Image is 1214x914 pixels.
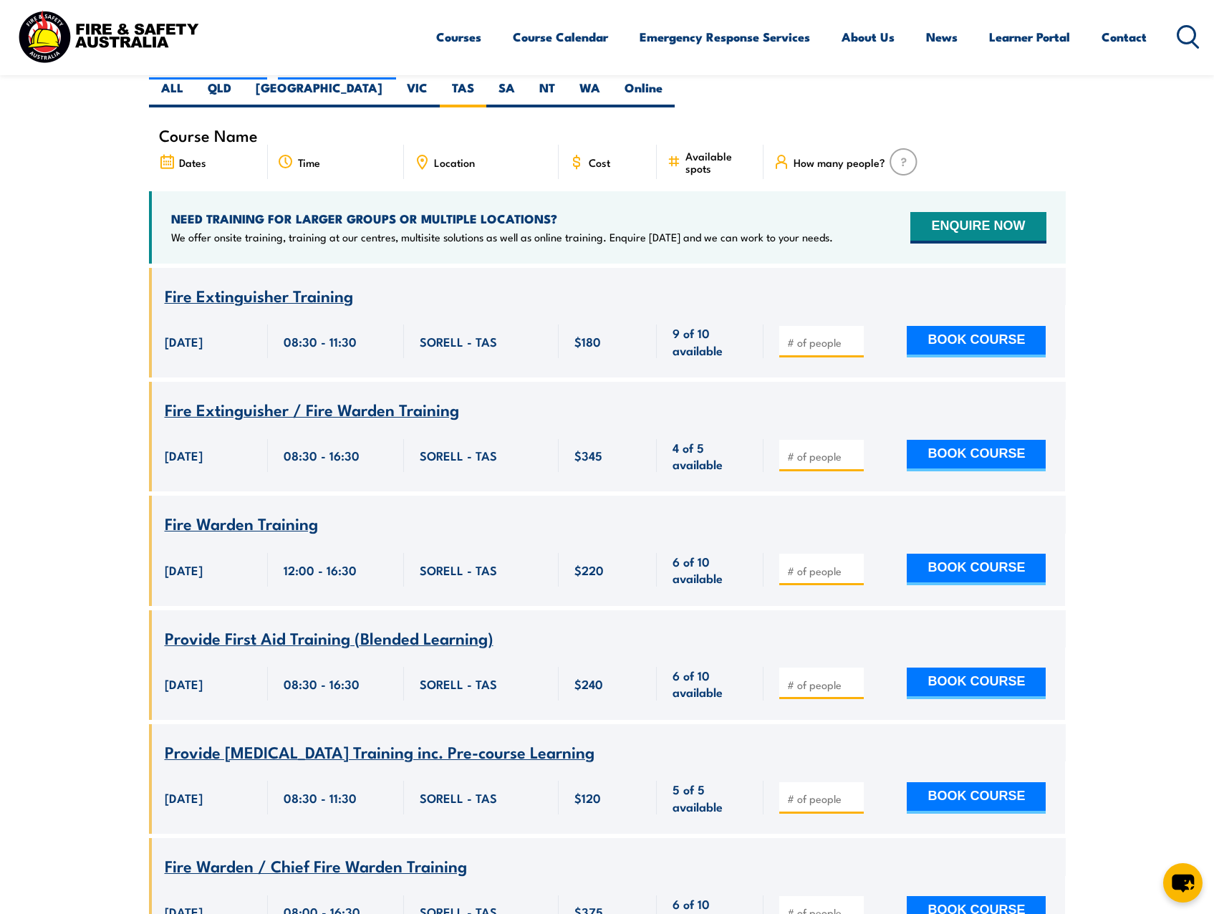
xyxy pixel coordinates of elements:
label: [GEOGRAPHIC_DATA] [244,80,395,107]
a: About Us [842,18,895,56]
span: [DATE] [165,562,203,578]
span: 6 of 10 available [673,667,748,701]
span: [DATE] [165,675,203,692]
span: $120 [574,789,601,806]
span: 12:00 - 16:30 [284,562,357,578]
a: Course Calendar [513,18,608,56]
span: $220 [574,562,604,578]
span: $345 [574,447,602,463]
span: Provide First Aid Training (Blended Learning) [165,625,493,650]
a: Provide [MEDICAL_DATA] Training inc. Pre-course Learning [165,744,594,761]
a: Fire Extinguisher / Fire Warden Training [165,401,459,419]
span: Dates [179,156,206,168]
span: 4 of 5 available [673,439,748,473]
label: NT [527,80,567,107]
input: # of people [787,792,859,806]
button: ENQUIRE NOW [910,212,1046,244]
button: BOOK COURSE [907,440,1046,471]
a: News [926,18,958,56]
span: Cost [589,156,610,168]
span: SORELL - TAS [420,789,497,806]
span: 08:30 - 11:30 [284,789,357,806]
span: $180 [574,333,601,350]
a: Provide First Aid Training (Blended Learning) [165,630,493,648]
span: 9 of 10 available [673,324,748,358]
button: chat-button [1163,863,1203,903]
h4: NEED TRAINING FOR LARGER GROUPS OR MULTIPLE LOCATIONS? [171,211,833,226]
span: Fire Extinguisher / Fire Warden Training [165,397,459,421]
label: WA [567,80,612,107]
span: Available spots [685,150,753,174]
button: BOOK COURSE [907,782,1046,814]
label: Online [612,80,675,107]
button: BOOK COURSE [907,554,1046,585]
span: Location [434,156,475,168]
input: # of people [787,564,859,578]
span: 5 of 5 available [673,781,748,814]
span: [DATE] [165,789,203,806]
label: ALL [149,80,196,107]
span: $240 [574,675,603,692]
a: Contact [1102,18,1147,56]
label: TAS [440,80,486,107]
button: BOOK COURSE [907,668,1046,699]
span: 08:30 - 16:30 [284,447,360,463]
span: 08:30 - 11:30 [284,333,357,350]
a: Courses [436,18,481,56]
input: # of people [787,678,859,692]
span: 6 of 10 available [673,553,748,587]
label: QLD [196,80,244,107]
span: Course Name [159,129,258,141]
span: Fire Extinguisher Training [165,283,353,307]
span: SORELL - TAS [420,333,497,350]
label: SA [486,80,527,107]
span: Fire Warden / Chief Fire Warden Training [165,853,467,877]
span: Fire Warden Training [165,511,318,535]
label: VIC [395,80,440,107]
a: Fire Warden Training [165,515,318,533]
input: # of people [787,449,859,463]
a: Learner Portal [989,18,1070,56]
span: SORELL - TAS [420,562,497,578]
button: BOOK COURSE [907,326,1046,357]
span: How many people? [794,156,885,168]
span: Provide [MEDICAL_DATA] Training inc. Pre-course Learning [165,739,594,764]
a: Fire Warden / Chief Fire Warden Training [165,857,467,875]
a: Fire Extinguisher Training [165,287,353,305]
span: SORELL - TAS [420,447,497,463]
input: # of people [787,335,859,350]
span: 08:30 - 16:30 [284,675,360,692]
span: SORELL - TAS [420,675,497,692]
span: Time [298,156,320,168]
span: [DATE] [165,333,203,350]
p: We offer onsite training, training at our centres, multisite solutions as well as online training... [171,230,833,244]
a: Emergency Response Services [640,18,810,56]
span: [DATE] [165,447,203,463]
